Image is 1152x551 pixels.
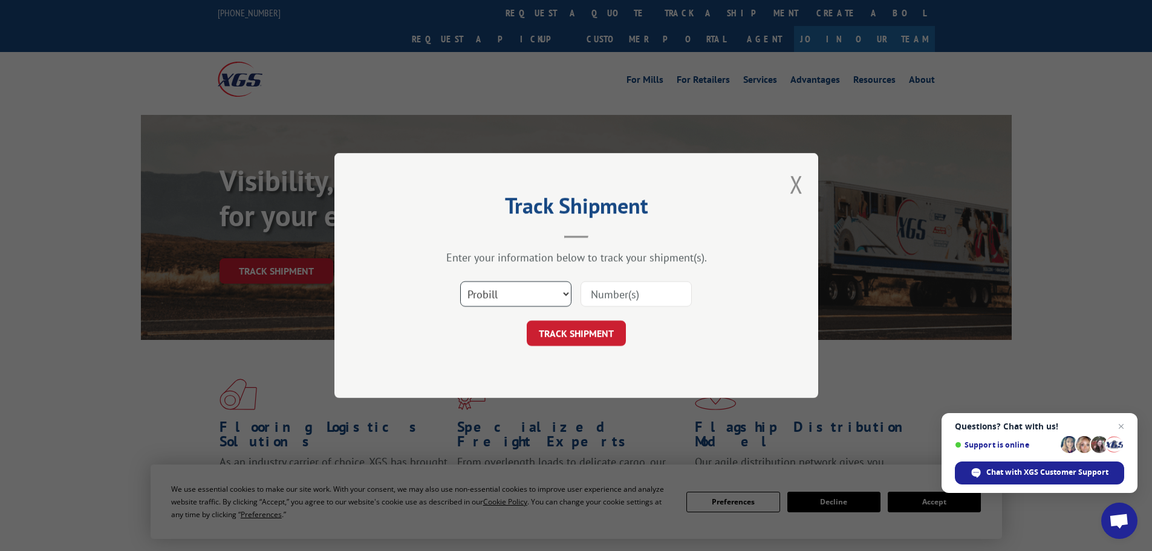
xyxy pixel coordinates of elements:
[395,250,758,264] div: Enter your information below to track your shipment(s).
[790,168,803,200] button: Close modal
[1114,419,1128,434] span: Close chat
[955,422,1124,431] span: Questions? Chat with us!
[955,461,1124,484] div: Chat with XGS Customer Support
[527,321,626,346] button: TRACK SHIPMENT
[395,197,758,220] h2: Track Shipment
[581,281,692,307] input: Number(s)
[986,467,1108,478] span: Chat with XGS Customer Support
[955,440,1056,449] span: Support is online
[1101,503,1137,539] div: Open chat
